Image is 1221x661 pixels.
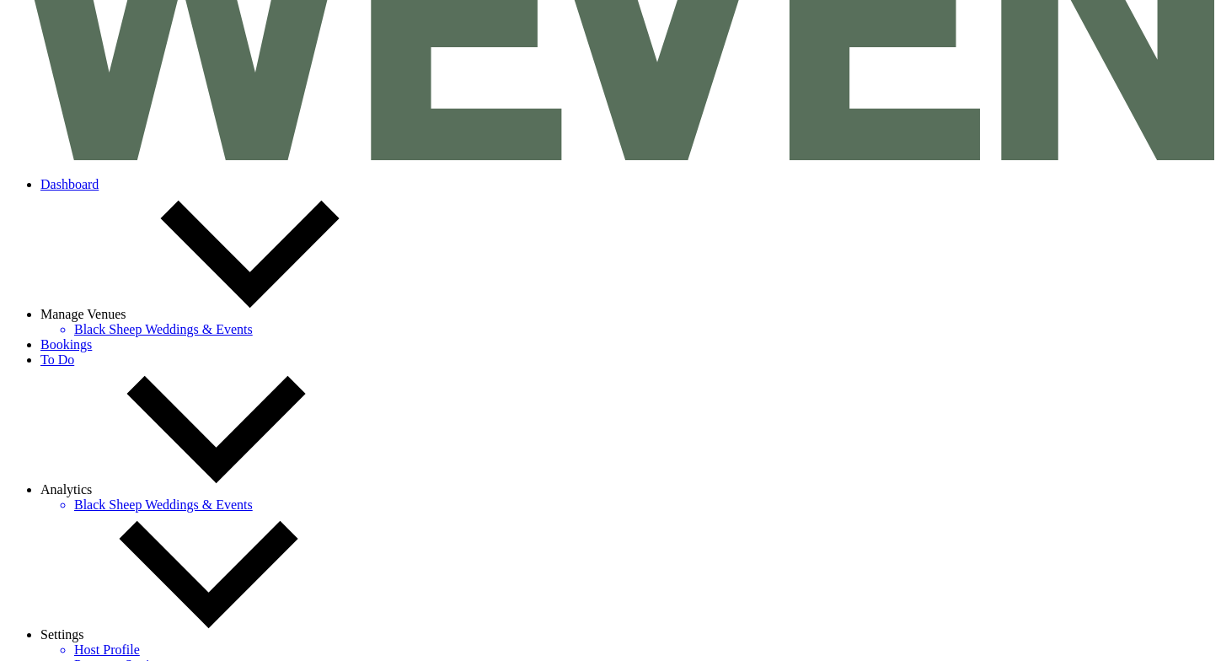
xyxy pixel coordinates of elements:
span: Settings [40,627,84,642]
a: Black Sheep Weddings & Events [74,322,1214,337]
a: Dashboard [40,177,99,191]
a: To Do [40,352,74,367]
a: Bookings [40,337,92,352]
span: Analytics [40,482,92,497]
span: Manage Venues [40,307,126,321]
a: Black Sheep Weddings & Events [74,497,1214,513]
a: Host Profile [74,642,1214,658]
